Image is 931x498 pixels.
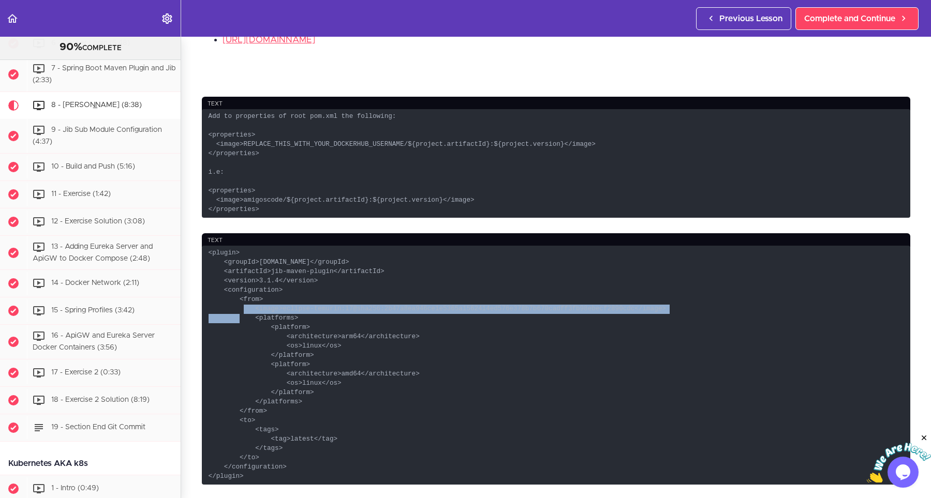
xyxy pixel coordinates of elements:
[202,109,910,218] code: Add to properties of root pom.xml the following: <properties> <image>REPLACE_THIS_WITH_YOUR_DOCKE...
[51,307,135,314] span: 15 - Spring Profiles (3:42)
[696,7,791,30] a: Previous Lesson
[33,126,162,145] span: 9 - Jib Sub Module Configuration (4:37)
[51,485,99,492] span: 1 - Intro (0:49)
[60,42,82,52] span: 90%
[6,12,19,25] svg: Back to course curriculum
[33,243,153,262] span: 13 - Adding Eureka Server and ApiGW to Docker Compose (2:48)
[51,101,142,109] span: 8 - [PERSON_NAME] (8:38)
[223,35,315,44] a: [URL][DOMAIN_NAME]
[795,7,919,30] a: Complete and Continue
[202,97,910,111] div: text
[51,280,139,287] span: 14 - Docker Network (2:11)
[51,369,121,376] span: 17 - Exercise 2 (0:33)
[202,246,910,485] code: <plugin> <groupId>[DOMAIN_NAME]</groupId> <artifactId>jib-maven-plugin</artifactId> <version>3.1....
[719,12,782,25] span: Previous Lesson
[51,424,145,431] span: 19 - Section End Git Commit
[51,218,145,225] span: 12 - Exercise Solution (3:08)
[51,396,150,403] span: 18 - Exercise 2 Solution (8:19)
[51,163,135,170] span: 10 - Build and Push (5:16)
[202,233,910,247] div: text
[804,12,895,25] span: Complete and Continue
[33,333,155,352] span: 16 - ApiGW and Eureka Server Docker Containers (3:56)
[51,190,111,198] span: 11 - Exercise (1:42)
[867,433,931,482] iframe: chat widget
[33,65,175,84] span: 7 - Spring Boot Maven Plugin and Jib (2:33)
[13,41,168,54] div: COMPLETE
[161,12,173,25] svg: Settings Menu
